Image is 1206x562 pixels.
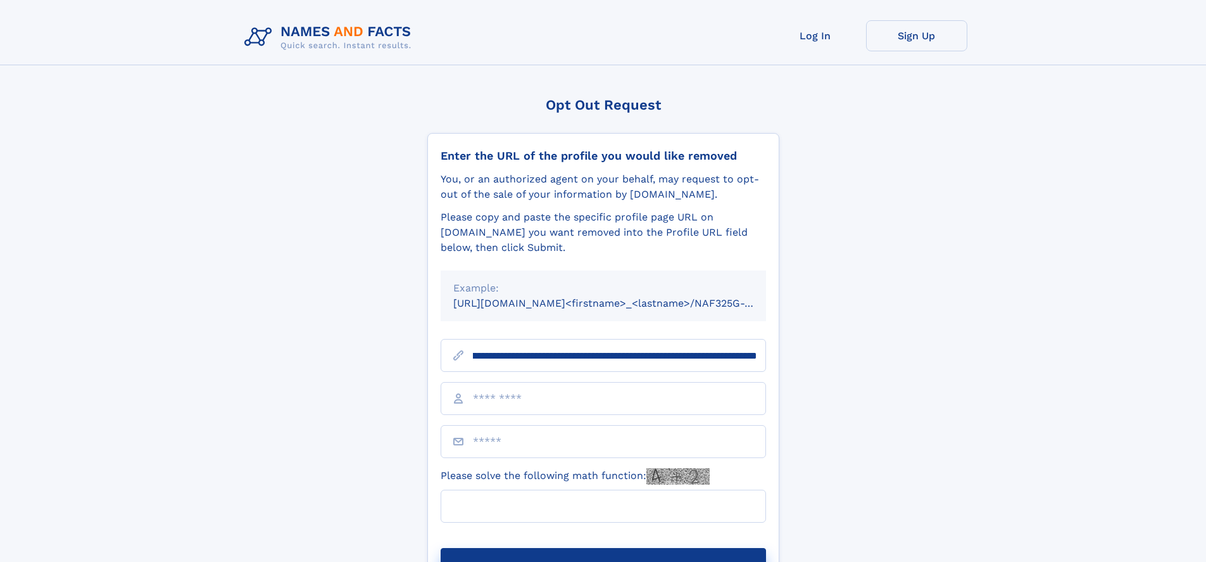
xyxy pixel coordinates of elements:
[441,149,766,163] div: Enter the URL of the profile you would like removed
[866,20,967,51] a: Sign Up
[427,97,779,113] div: Opt Out Request
[239,20,422,54] img: Logo Names and Facts
[453,281,753,296] div: Example:
[441,172,766,202] div: You, or an authorized agent on your behalf, may request to opt-out of the sale of your informatio...
[765,20,866,51] a: Log In
[453,297,790,309] small: [URL][DOMAIN_NAME]<firstname>_<lastname>/NAF325G-xxxxxxxx
[441,468,710,485] label: Please solve the following math function:
[441,210,766,255] div: Please copy and paste the specific profile page URL on [DOMAIN_NAME] you want removed into the Pr...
